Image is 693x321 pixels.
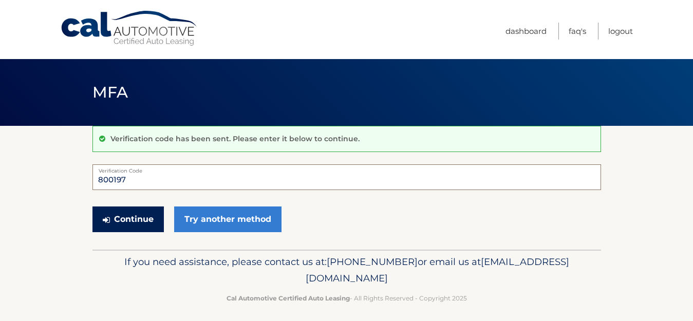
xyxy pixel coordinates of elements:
[174,206,282,232] a: Try another method
[505,23,547,40] a: Dashboard
[99,293,594,304] p: - All Rights Reserved - Copyright 2025
[92,83,128,102] span: MFA
[60,10,199,47] a: Cal Automotive
[110,134,360,143] p: Verification code has been sent. Please enter it below to continue.
[608,23,633,40] a: Logout
[227,294,350,302] strong: Cal Automotive Certified Auto Leasing
[92,164,601,190] input: Verification Code
[327,256,418,268] span: [PHONE_NUMBER]
[92,164,601,173] label: Verification Code
[92,206,164,232] button: Continue
[306,256,569,284] span: [EMAIL_ADDRESS][DOMAIN_NAME]
[99,254,594,287] p: If you need assistance, please contact us at: or email us at
[569,23,586,40] a: FAQ's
